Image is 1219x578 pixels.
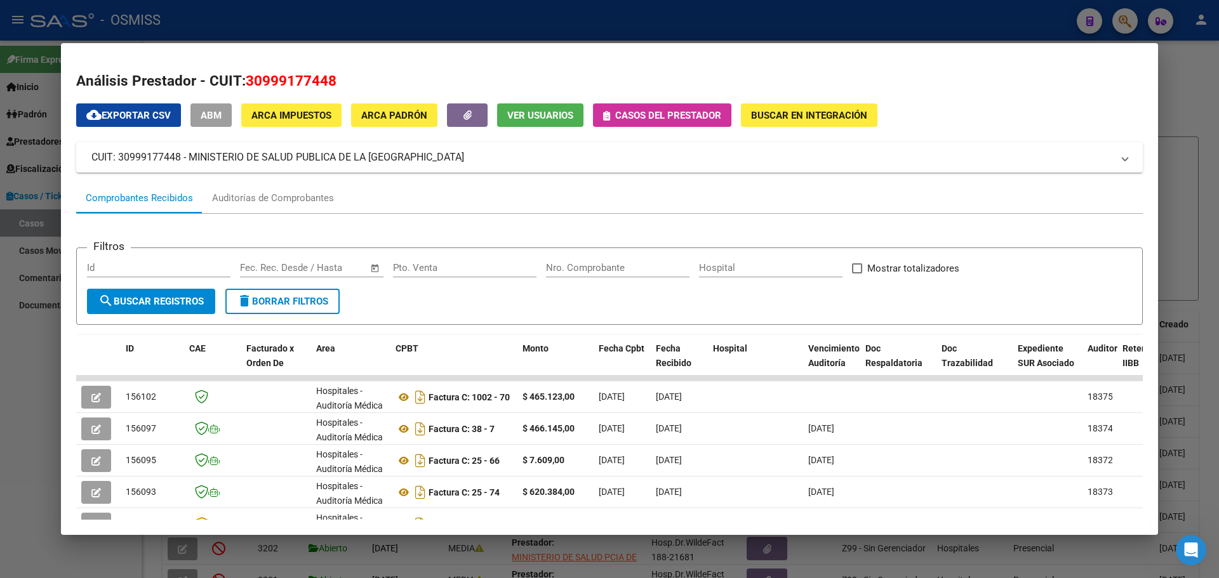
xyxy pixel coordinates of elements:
span: Area [316,343,335,353]
span: Buscar en Integración [751,110,867,121]
span: [DATE] [599,518,625,529]
span: Exportar CSV [86,110,171,121]
span: [DATE] [656,423,682,433]
datatable-header-cell: ID [121,335,184,391]
datatable-header-cell: CPBT [390,335,517,391]
span: [DATE] [808,487,834,497]
i: Descargar documento [412,450,429,471]
datatable-header-cell: Retencion IIBB [1117,335,1168,391]
div: 18374 [1088,421,1113,436]
h2: Análisis Prestador - CUIT: [76,70,1143,92]
datatable-header-cell: Facturado x Orden De [241,335,311,391]
span: Doc Respaldatoria [865,343,923,368]
button: Buscar en Integración [741,103,877,127]
datatable-header-cell: Expediente SUR Asociado [1013,335,1082,391]
span: Doc Trazabilidad [942,343,993,368]
iframe: Intercom live chat [1176,535,1206,565]
span: Fecha Recibido [656,343,691,368]
strong: $ 620.384,00 [523,487,575,497]
button: Buscar Registros [87,289,215,314]
div: 18372 [1088,453,1113,468]
h3: Filtros [87,238,131,254]
mat-icon: cloud_download [86,107,102,122]
strong: $ 52.324,00 [523,518,570,529]
div: 15845 [1088,516,1113,531]
datatable-header-cell: Hospital [708,335,803,391]
span: Buscar Registros [98,296,204,307]
span: Casos del prestador [615,110,721,121]
button: Casos del prestador [593,103,731,127]
span: Hospitales - Auditoría Médica [316,417,383,442]
i: Descargar documento [412,419,429,439]
span: [DATE] [656,455,682,465]
strong: Factura C: 25 - 66 [429,456,500,466]
span: [DATE] [599,455,625,465]
span: [DATE] [599,487,625,497]
span: ABM [201,110,222,121]
span: Monto [523,343,549,353]
span: Borrar Filtros [237,296,328,307]
span: CPBT [396,343,418,353]
span: Vencimiento Auditoría [808,343,860,368]
div: Comprobantes Recibidos [86,191,193,206]
i: Descargar documento [412,387,429,407]
strong: $ 7.609,00 [523,455,564,465]
button: ARCA Impuestos [241,103,342,127]
i: Descargar documento [412,514,429,534]
span: Mostrar totalizadores [867,261,959,276]
mat-icon: delete [237,293,252,308]
span: Hospitales - Auditoría Médica [316,481,383,506]
span: 156102 [126,391,156,402]
span: [DATE] [656,487,682,497]
span: [DATE] [656,518,682,529]
span: Retencion IIBB [1122,343,1164,368]
span: [DATE] [599,423,625,433]
span: Auditoria [1088,343,1125,353]
datatable-header-cell: Monto [517,335,594,391]
datatable-header-cell: Doc Trazabilidad [936,335,1013,391]
i: Descargar documento [412,482,429,502]
strong: Factura C: 39 - 719 [429,519,505,529]
div: 18373 [1088,485,1113,499]
span: CAE [189,343,206,353]
span: 145777 [126,518,156,529]
div: Auditorías de Comprobantes [212,191,334,206]
span: Expediente SUR Asociado [1018,343,1074,368]
datatable-header-cell: Fecha Cpbt [594,335,651,391]
button: ARCA Padrón [351,103,437,127]
datatable-header-cell: Area [311,335,390,391]
button: Borrar Filtros [225,289,340,314]
strong: Factura C: 38 - 7 [429,424,495,434]
span: 156097 [126,423,156,433]
button: Open calendar [368,261,383,275]
span: Hospitales - Auditoría Médica [316,513,383,537]
datatable-header-cell: Vencimiento Auditoría [803,335,860,391]
mat-panel-title: CUIT: 30999177448 - MINISTERIO DE SALUD PUBLICA DE LA [GEOGRAPHIC_DATA] [91,150,1112,165]
datatable-header-cell: CAE [184,335,241,391]
strong: $ 465.123,00 [523,391,575,402]
span: Hospital [713,343,747,353]
div: 18375 [1088,390,1113,404]
button: Ver Usuarios [497,103,583,127]
span: [DATE] [808,423,834,433]
strong: $ 466.145,00 [523,423,575,433]
span: ARCA Impuestos [251,110,331,121]
strong: Factura C: 25 - 74 [429,487,500,497]
span: ARCA Padrón [361,110,427,121]
input: Fecha fin [303,262,364,273]
mat-expansion-panel-header: CUIT: 30999177448 - MINISTERIO DE SALUD PUBLICA DE LA [GEOGRAPHIC_DATA] [76,142,1143,173]
datatable-header-cell: Doc Respaldatoria [860,335,936,391]
span: [DATE] [656,391,682,402]
span: ID [126,343,134,353]
span: Ver Usuarios [507,110,573,121]
strong: Factura C: 1002 - 70 [429,392,510,402]
span: Fecha Cpbt [599,343,644,353]
datatable-header-cell: Fecha Recibido [651,335,708,391]
span: Facturado x Orden De [246,343,294,368]
button: Exportar CSV [76,103,181,127]
mat-icon: search [98,293,114,308]
span: 156093 [126,487,156,497]
button: ABM [190,103,232,127]
datatable-header-cell: Auditoria [1082,335,1117,391]
span: Hospitales - Auditoría Médica [316,449,383,474]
